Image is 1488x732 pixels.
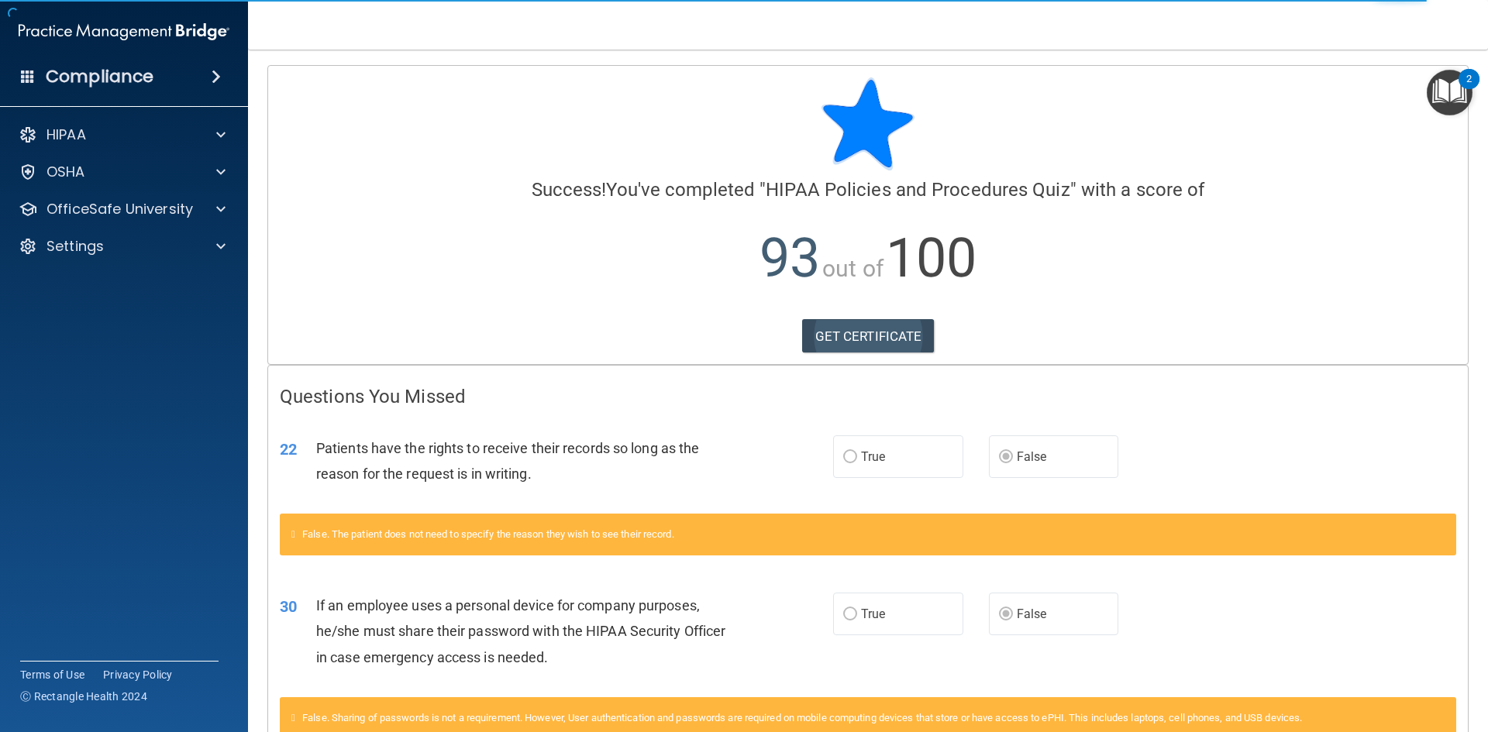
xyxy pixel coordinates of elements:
span: False. Sharing of passwords is not a requirement. However, User authentication and passwords are ... [302,712,1302,723]
span: False. The patient does not need to specify the reason they wish to see their record. [302,528,674,540]
a: Terms of Use [20,667,84,682]
h4: You've completed " " with a score of [280,180,1456,200]
span: 93 [759,226,820,290]
a: Privacy Policy [103,667,173,682]
span: HIPAA Policies and Procedures Quiz [766,179,1069,201]
p: HIPAA [46,125,86,144]
span: If an employee uses a personal device for company purposes, he/she must share their password with... [316,597,725,665]
img: PMB logo [19,16,229,47]
a: OfficeSafe University [19,200,226,218]
h4: Compliance [46,66,153,88]
img: blue-star-rounded.9d042014.png [821,77,914,170]
a: HIPAA [19,125,226,144]
input: True [843,609,857,620]
span: Success! [532,179,607,201]
input: False [999,609,1013,620]
span: 30 [280,597,297,616]
span: False [1017,449,1047,464]
span: out of [822,255,883,282]
p: Settings [46,237,104,256]
h4: Questions You Missed [280,387,1456,407]
p: OSHA [46,163,85,181]
a: OSHA [19,163,226,181]
a: Settings [19,237,226,256]
span: 22 [280,440,297,459]
span: 100 [886,226,976,290]
span: True [861,449,885,464]
span: False [1017,607,1047,621]
a: GET CERTIFICATE [802,319,935,353]
div: 2 [1466,79,1472,99]
button: Open Resource Center, 2 new notifications [1427,70,1472,115]
input: False [999,452,1013,463]
span: Patients have the rights to receive their records so long as the reason for the request is in wri... [316,440,699,482]
input: True [843,452,857,463]
p: OfficeSafe University [46,200,193,218]
span: True [861,607,885,621]
span: Ⓒ Rectangle Health 2024 [20,689,147,704]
